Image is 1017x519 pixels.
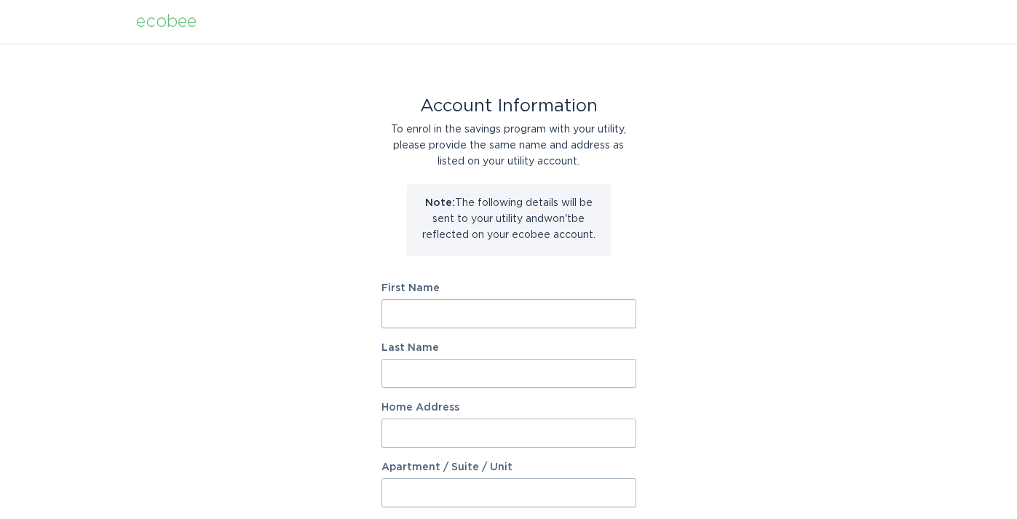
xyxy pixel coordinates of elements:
label: Home Address [381,403,636,413]
strong: Note: [425,198,455,208]
label: Apartment / Suite / Unit [381,462,636,472]
label: Last Name [381,343,636,353]
p: The following details will be sent to your utility and won't be reflected on your ecobee account. [418,195,600,243]
div: To enrol in the savings program with your utility, please provide the same name and address as li... [381,122,636,170]
div: Account Information [381,98,636,114]
div: ecobee [136,14,197,30]
label: First Name [381,283,636,293]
